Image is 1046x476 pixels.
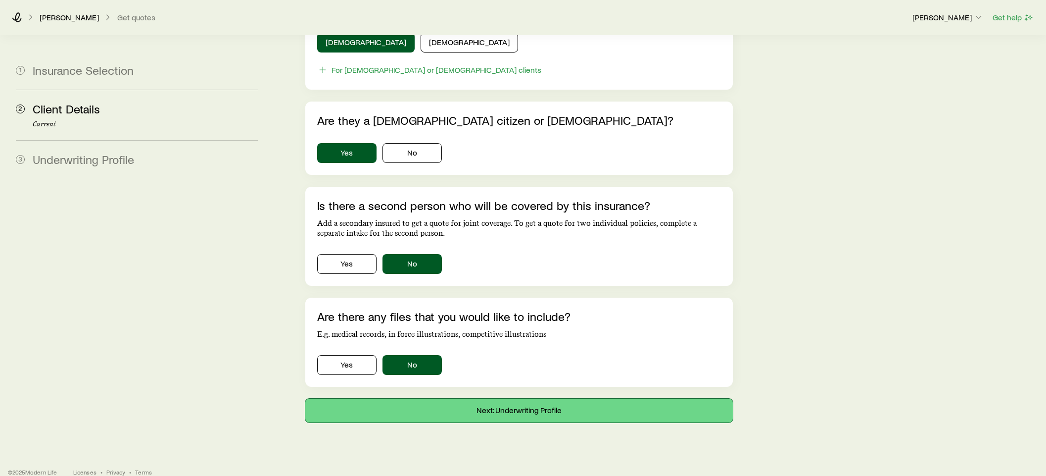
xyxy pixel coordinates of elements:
button: Get help [992,12,1034,23]
button: [DEMOGRAPHIC_DATA] [317,33,415,53]
p: Add a secondary insured to get a quote for joint coverage. To get a quote for two individual poli... [317,218,721,238]
p: [PERSON_NAME] [912,12,984,22]
a: Privacy [106,468,125,476]
button: Next: Underwriting Profile [305,399,733,423]
button: Yes [317,143,377,163]
span: • [129,468,131,476]
button: Yes [317,355,377,375]
a: Licenses [73,468,96,476]
button: Yes [317,254,377,274]
span: Insurance Selection [33,63,134,77]
span: 2 [16,105,25,113]
button: No [382,355,442,375]
span: Underwriting Profile [33,152,134,166]
p: Are there any files that you would like to include? [317,310,721,323]
span: Client Details [33,102,100,116]
button: For [DEMOGRAPHIC_DATA] or [DEMOGRAPHIC_DATA] clients [317,64,542,76]
p: Are they a [DEMOGRAPHIC_DATA] citizen or [DEMOGRAPHIC_DATA]? [317,113,721,127]
span: • [100,468,102,476]
button: [DEMOGRAPHIC_DATA] [421,33,518,53]
div: For [DEMOGRAPHIC_DATA] or [DEMOGRAPHIC_DATA] clients [332,65,541,75]
p: E.g. medical records, in force illustrations, competitive illustrations [317,329,721,339]
p: [PERSON_NAME] [40,12,99,22]
button: [PERSON_NAME] [912,12,984,24]
button: No [382,254,442,274]
span: 1 [16,66,25,75]
p: Is there a second person who will be covered by this insurance? [317,199,721,212]
p: © 2025 Modern Life [8,468,57,476]
a: Terms [135,468,152,476]
span: 3 [16,155,25,164]
button: No [382,143,442,163]
p: Current [33,120,258,128]
button: Get quotes [117,13,156,22]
